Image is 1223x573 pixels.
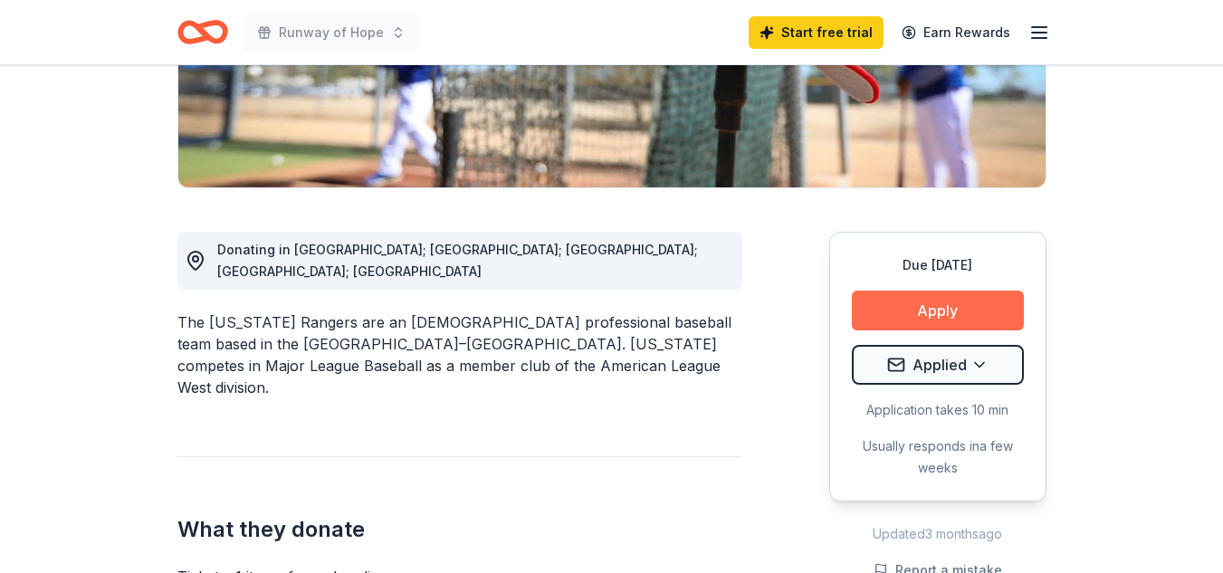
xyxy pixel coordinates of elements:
[829,523,1046,545] div: Updated 3 months ago
[177,515,742,544] h2: What they donate
[891,16,1021,49] a: Earn Rewards
[912,353,967,377] span: Applied
[177,311,742,398] div: The [US_STATE] Rangers are an [DEMOGRAPHIC_DATA] professional baseball team based in the [GEOGRAP...
[852,399,1024,421] div: Application takes 10 min
[243,14,420,51] button: Runway of Hope
[217,242,698,279] span: Donating in [GEOGRAPHIC_DATA]; [GEOGRAPHIC_DATA]; [GEOGRAPHIC_DATA]; [GEOGRAPHIC_DATA]; [GEOGRAPH...
[852,254,1024,276] div: Due [DATE]
[852,345,1024,385] button: Applied
[749,16,884,49] a: Start free trial
[852,291,1024,330] button: Apply
[177,11,228,53] a: Home
[279,22,384,43] span: Runway of Hope
[852,435,1024,479] div: Usually responds in a few weeks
